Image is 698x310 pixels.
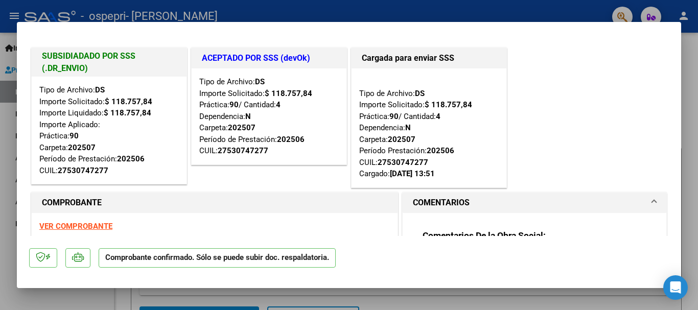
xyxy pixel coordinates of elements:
strong: 202507 [388,135,415,144]
strong: $ 118.757,84 [265,89,312,98]
h1: COMENTARIOS [413,197,470,209]
div: 27530747277 [218,145,268,157]
strong: 202506 [117,154,145,163]
strong: $ 118.757,84 [104,108,151,117]
div: Tipo de Archivo: Importe Solicitado: Práctica: / Cantidad: Dependencia: Carpeta: Período de Prest... [199,76,339,157]
strong: 202506 [427,146,454,155]
div: 27530747277 [58,165,108,177]
strong: [DATE] 13:51 [390,169,435,178]
strong: $ 118.757,84 [105,97,152,106]
h1: SUBSIDIADADO POR SSS (.DR_ENVIO) [42,50,176,75]
strong: 4 [436,112,440,121]
strong: 202506 [277,135,305,144]
strong: 4 [276,100,281,109]
h1: ACEPTADO POR SSS (devOk) [202,52,336,64]
strong: N [405,123,411,132]
strong: 90 [389,112,399,121]
strong: 90 [69,131,79,140]
div: Tipo de Archivo: Importe Solicitado: Práctica: / Cantidad: Dependencia: Carpeta: Período Prestaci... [359,76,499,180]
strong: DS [415,89,425,98]
mat-expansion-panel-header: COMENTARIOS [403,193,666,213]
div: 27530747277 [378,157,428,169]
p: Comprobante confirmado. Sólo se puede subir doc. respaldatoria. [99,248,336,268]
a: VER COMPROBANTE [39,222,112,231]
strong: DS [95,85,105,94]
strong: COMPROBANTE [42,198,102,207]
div: Tipo de Archivo: Importe Solicitado: Importe Liquidado: Importe Aplicado: Práctica: Carpeta: Perí... [39,84,179,176]
strong: DS [255,77,265,86]
strong: 202507 [68,143,96,152]
strong: 202507 [228,123,255,132]
strong: N [245,112,251,121]
strong: 90 [229,100,239,109]
h1: Cargada para enviar SSS [362,52,496,64]
strong: Comentarios De la Obra Social: [423,230,546,241]
div: Open Intercom Messenger [663,275,688,300]
strong: $ 118.757,84 [425,100,472,109]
